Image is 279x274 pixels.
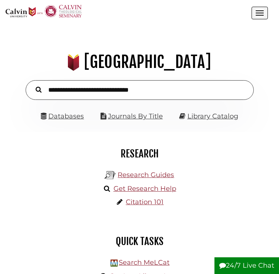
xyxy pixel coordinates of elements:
[111,260,118,267] img: Hekman Library Logo
[45,5,82,17] img: Calvin Theological Seminary
[41,112,84,120] a: Databases
[119,258,170,267] a: Search MeLCat
[105,170,116,181] img: Hekman Library Logo
[187,112,238,120] a: Library Catalog
[11,235,268,248] h2: Quick Tasks
[108,112,163,120] a: Journals By Title
[10,52,269,72] h1: [GEOGRAPHIC_DATA]
[11,147,268,160] h2: Research
[114,185,176,193] a: Get Research Help
[118,171,174,179] a: Research Guides
[126,198,164,206] a: Citation 101
[252,7,268,19] button: Open the menu
[32,85,45,94] button: Search
[36,87,42,93] i: Search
